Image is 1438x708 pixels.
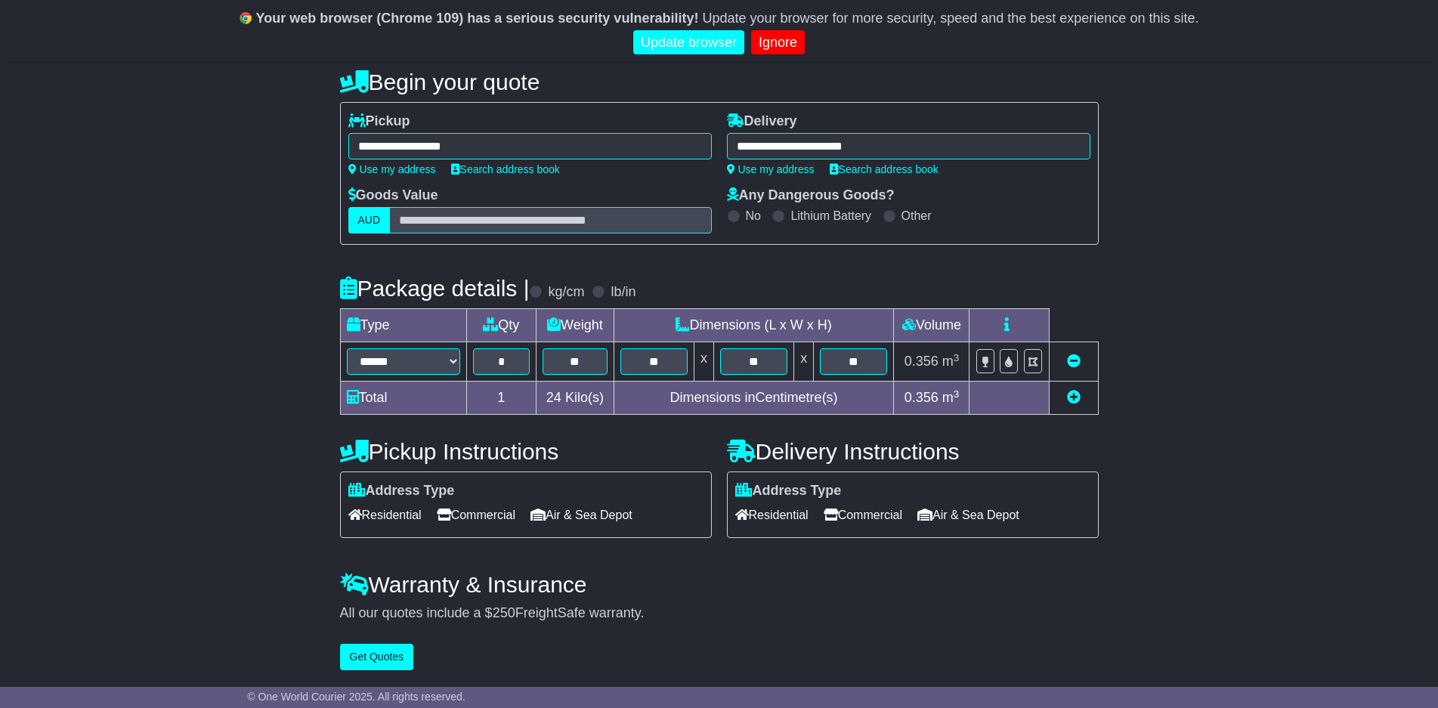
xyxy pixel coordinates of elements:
span: 24 [546,390,561,405]
td: x [794,342,814,382]
sup: 3 [954,352,960,363]
div: All our quotes include a $ FreightSafe warranty. [340,605,1099,622]
h4: Pickup Instructions [340,439,712,464]
label: Delivery [727,113,797,130]
span: 250 [493,605,515,620]
h4: Begin your quote [340,70,1099,94]
h4: Package details | [340,276,530,301]
a: Use my address [727,163,815,175]
h4: Delivery Instructions [727,439,1099,464]
td: 1 [466,382,537,415]
span: Update your browser for more security, speed and the best experience on this site. [702,11,1198,26]
td: Kilo(s) [537,382,614,415]
a: Use my address [348,163,436,175]
button: Get Quotes [340,644,414,670]
label: Goods Value [348,187,438,204]
td: Qty [466,309,537,342]
label: Address Type [348,483,455,499]
a: Update browser [633,30,744,55]
span: Commercial [824,503,902,527]
span: Commercial [437,503,515,527]
label: Lithium Battery [790,209,871,223]
span: 0.356 [905,390,939,405]
label: Any Dangerous Goods? [727,187,895,204]
span: Air & Sea Depot [530,503,632,527]
td: Dimensions (L x W x H) [614,309,894,342]
b: Your web browser (Chrome 109) has a serious security vulnerability! [256,11,699,26]
a: Remove this item [1067,354,1081,369]
span: Residential [348,503,422,527]
span: Air & Sea Depot [917,503,1019,527]
a: Add new item [1067,390,1081,405]
span: © One World Courier 2025. All rights reserved. [247,691,465,703]
a: Ignore [751,30,805,55]
label: AUD [348,207,391,233]
label: No [746,209,761,223]
span: Residential [735,503,809,527]
td: Dimensions in Centimetre(s) [614,382,894,415]
sup: 3 [954,388,960,400]
td: Type [340,309,466,342]
td: Volume [894,309,969,342]
span: m [942,354,960,369]
td: Total [340,382,466,415]
label: lb/in [611,284,636,301]
a: Search address book [451,163,560,175]
h4: Warranty & Insurance [340,572,1099,597]
td: Weight [537,309,614,342]
span: m [942,390,960,405]
span: 0.356 [905,354,939,369]
td: x [694,342,713,382]
label: Address Type [735,483,842,499]
label: Other [901,209,932,223]
a: Search address book [830,163,939,175]
label: Pickup [348,113,410,130]
label: kg/cm [548,284,584,301]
